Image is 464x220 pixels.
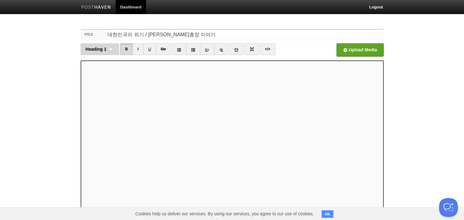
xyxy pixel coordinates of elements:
[143,43,156,55] a: U
[81,5,111,10] img: Posthaven-bar
[156,43,171,55] a: Str
[132,43,143,55] a: I
[120,43,133,55] a: B
[250,47,254,51] img: pagebreak-icon.png
[260,43,275,55] a: </>
[86,47,107,52] span: Heading 1
[322,210,334,218] button: OK
[129,207,320,220] span: Cookies help us deliver our services. By using our services, you agree to our use of cookies.
[439,198,458,217] iframe: Help Scout Beacon - Open
[81,30,106,40] label: Title
[161,47,166,51] del: Str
